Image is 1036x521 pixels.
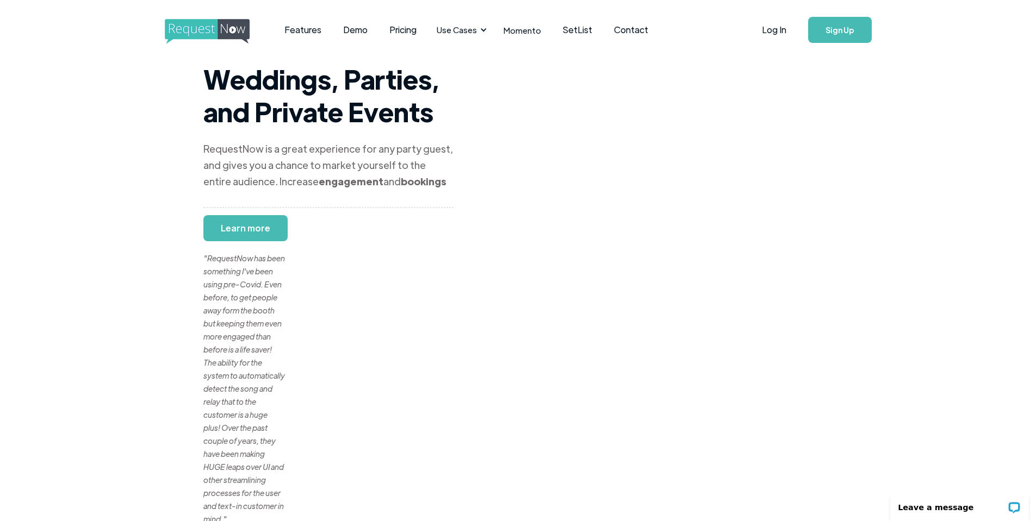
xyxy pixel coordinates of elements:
div: Use Cases [437,24,477,36]
iframe: LiveChat chat widget [883,487,1036,521]
img: requestnow logo [165,19,270,44]
a: Learn more [203,215,288,241]
a: Pricing [379,13,427,47]
a: Momento [493,14,552,46]
a: Contact [603,13,659,47]
div: Use Cases [430,13,490,47]
div: RequestNow is a great experience for any party guest, and gives you a chance to market yourself t... [203,141,454,190]
a: SetList [552,13,603,47]
strong: bookings [401,175,446,187]
strong: Weddings, Parties, and Private Events [203,62,439,128]
iframe: Overview by DJ ReRe [587,62,779,498]
a: Log In [751,11,797,49]
a: Features [274,13,332,47]
a: Demo [332,13,379,47]
strong: engagement [319,175,383,187]
a: Sign Up [808,17,872,43]
a: home [165,19,246,41]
